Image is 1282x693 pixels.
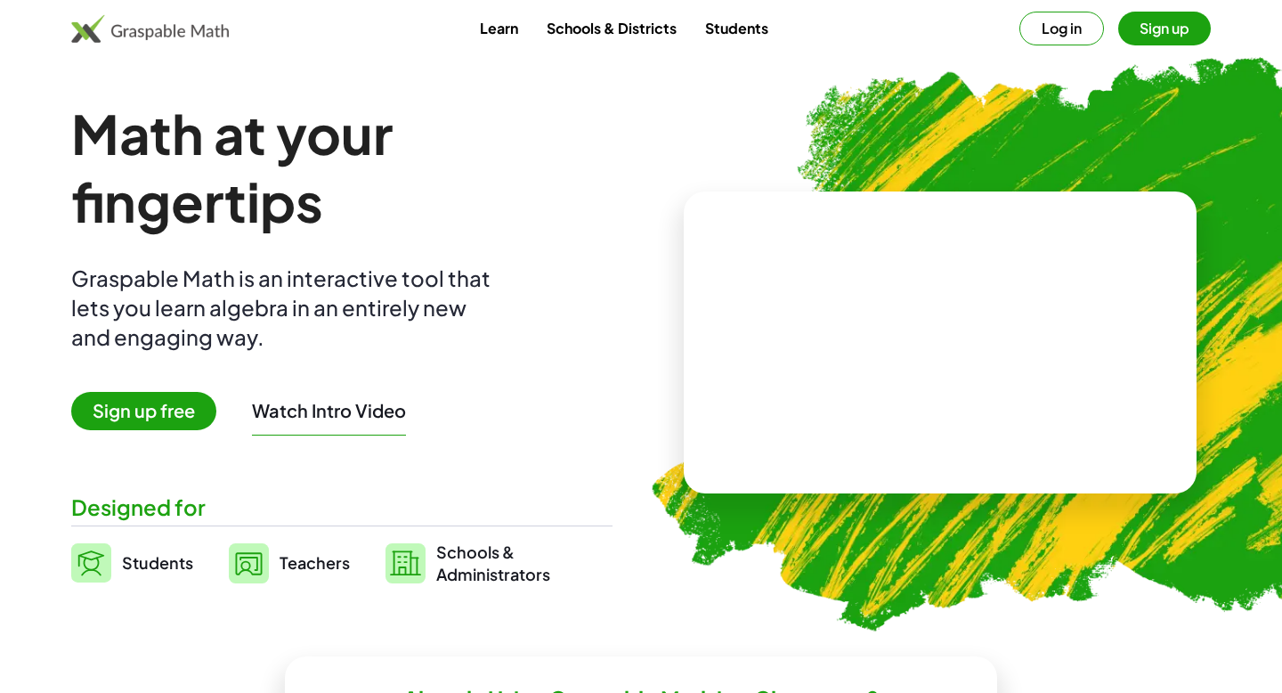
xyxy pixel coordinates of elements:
[229,541,350,585] a: Teachers
[1118,12,1211,45] button: Sign up
[532,12,691,45] a: Schools & Districts
[122,552,193,573] span: Students
[71,543,111,583] img: svg%3e
[385,543,426,583] img: svg%3e
[807,276,1074,410] video: What is this? This is dynamic math notation. Dynamic math notation plays a central role in how Gr...
[252,399,406,422] button: Watch Intro Video
[436,541,550,585] span: Schools & Administrators
[71,541,193,585] a: Students
[280,552,350,573] span: Teachers
[466,12,532,45] a: Learn
[71,493,613,522] div: Designed for
[71,264,499,352] div: Graspable Math is an interactive tool that lets you learn algebra in an entirely new and engaging...
[71,100,613,235] h1: Math at your fingertips
[229,543,269,583] img: svg%3e
[1019,12,1104,45] button: Log in
[385,541,550,585] a: Schools &Administrators
[691,12,783,45] a: Students
[71,392,216,430] span: Sign up free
